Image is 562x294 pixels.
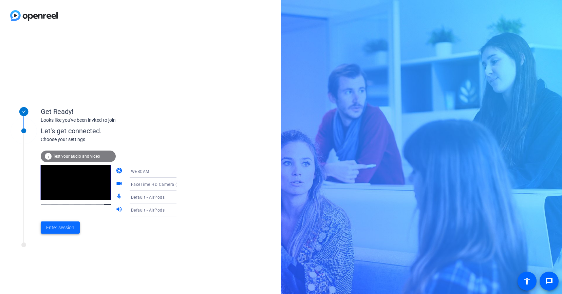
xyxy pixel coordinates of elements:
[41,117,176,124] div: Looks like you've been invited to join
[41,126,190,136] div: Let's get connected.
[131,181,201,187] span: FaceTime HD Camera (3A71:F4B5)
[41,221,80,234] button: Enter session
[131,169,149,174] span: WEBCAM
[41,106,176,117] div: Get Ready!
[545,277,553,285] mat-icon: message
[116,206,124,214] mat-icon: volume_up
[116,167,124,175] mat-icon: camera
[131,208,165,213] span: Default - AirPods
[116,180,124,188] mat-icon: videocam
[116,193,124,201] mat-icon: mic_none
[46,224,74,231] span: Enter session
[44,152,52,160] mat-icon: info
[523,277,531,285] mat-icon: accessibility
[131,195,165,200] span: Default - AirPods
[53,154,100,159] span: Test your audio and video
[41,136,190,143] div: Choose your settings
